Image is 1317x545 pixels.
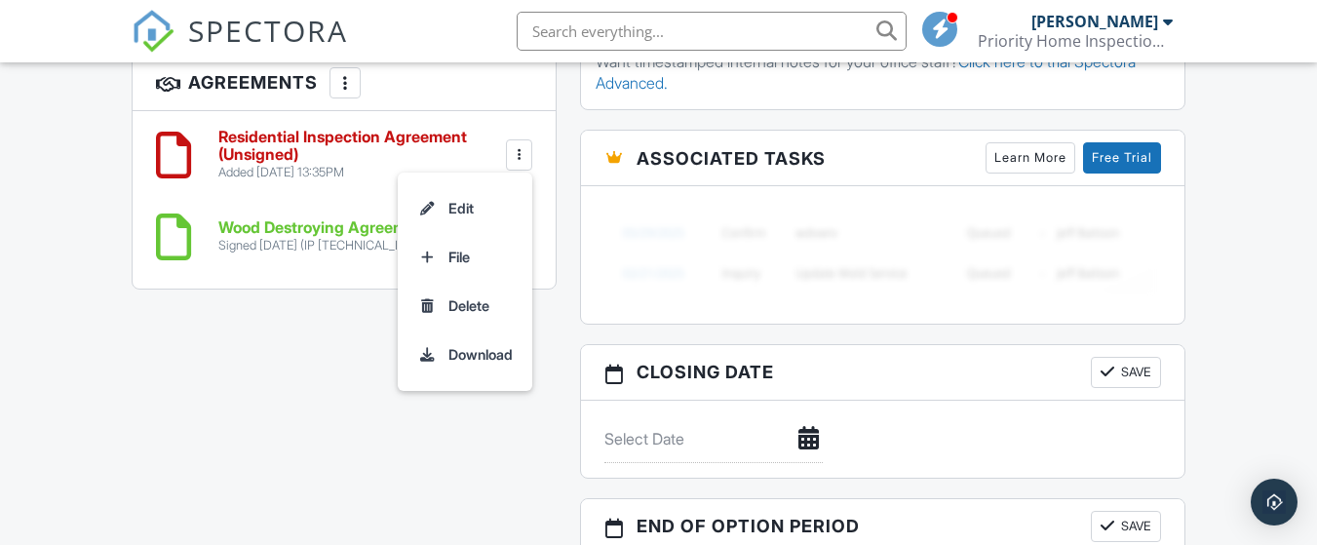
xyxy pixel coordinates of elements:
[637,145,826,172] span: Associated Tasks
[1083,142,1161,174] a: Free Trial
[986,142,1075,174] a: Learn More
[409,233,521,282] a: File
[188,10,348,51] span: SPECTORA
[218,219,431,237] h6: Wood Destroying Agreement
[604,415,823,463] input: Select Date
[218,165,502,180] div: Added [DATE] 13:35PM
[409,282,521,331] a: Delete
[978,31,1173,51] div: Priority Home Inspections, LLC
[596,51,1169,95] p: Want timestamped internal notes for your office staff?
[517,12,907,51] input: Search everything...
[132,10,174,53] img: The Best Home Inspection Software - Spectora
[218,129,502,163] h6: Residential Inspection Agreement (Unsigned)
[218,219,431,253] a: Wood Destroying Agreement Signed [DATE] (IP [TECHNICAL_ID])
[218,129,502,180] a: Residential Inspection Agreement (Unsigned) Added [DATE] 13:35PM
[637,359,774,385] span: Closing date
[1091,357,1161,388] button: Save
[637,513,860,539] span: End of Option Period
[133,56,556,111] h3: Agreements
[218,238,431,253] div: Signed [DATE] (IP [TECHNICAL_ID])
[1091,511,1161,542] button: Save
[409,331,521,379] a: Download
[604,201,1160,303] img: blurred-tasks-251b60f19c3f713f9215ee2a18cbf2105fc2d72fcd585247cf5e9ec0c957c1dd.png
[1031,12,1158,31] div: [PERSON_NAME]
[1251,479,1298,526] div: Open Intercom Messenger
[409,184,521,233] a: Edit
[132,26,348,67] a: SPECTORA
